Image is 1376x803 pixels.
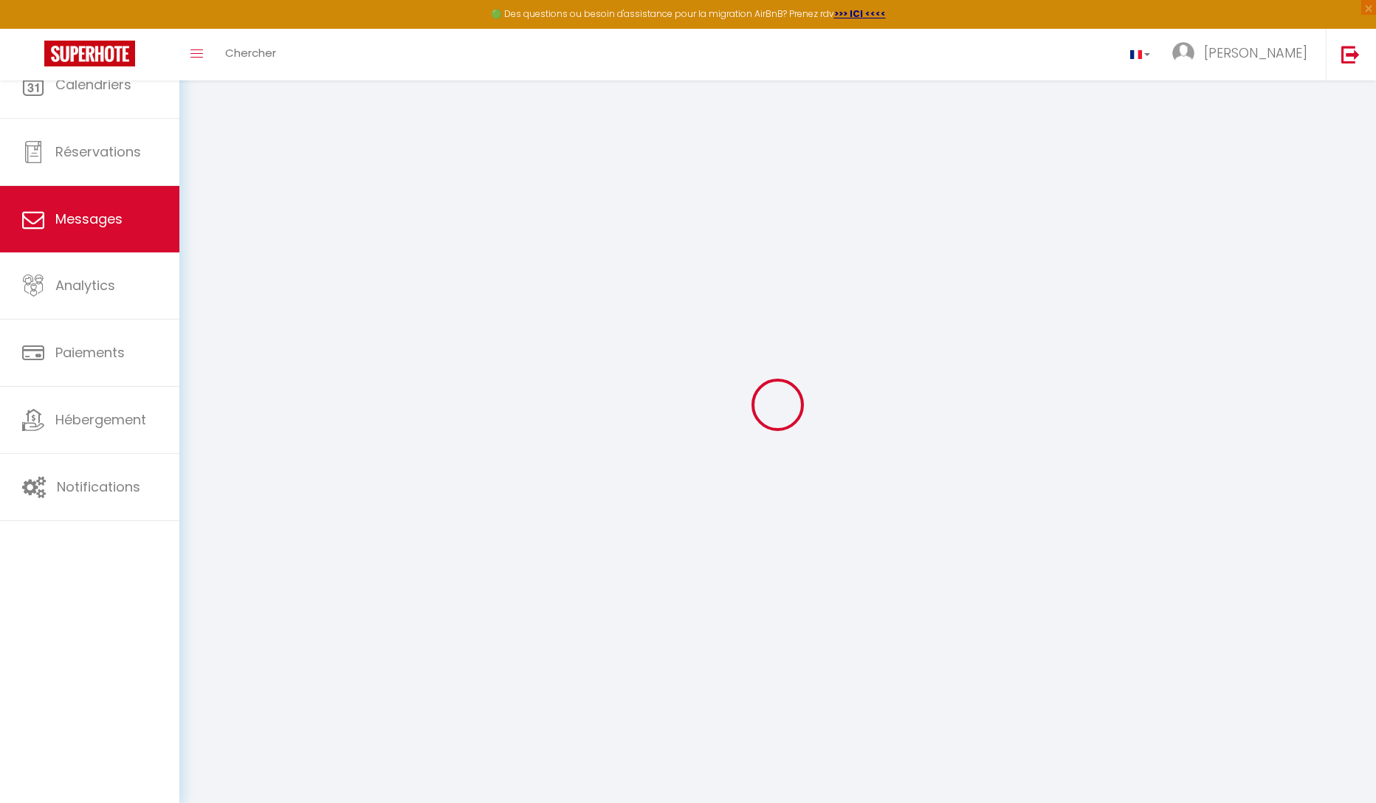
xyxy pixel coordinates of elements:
a: Chercher [214,29,287,80]
a: >>> ICI <<<< [834,7,886,20]
span: Hébergement [55,410,146,429]
span: Messages [55,210,123,228]
span: Notifications [57,478,140,496]
span: [PERSON_NAME] [1204,44,1307,62]
span: Réservations [55,142,141,161]
span: Paiements [55,343,125,362]
span: Calendriers [55,75,131,94]
span: Analytics [55,276,115,294]
img: ... [1172,42,1194,64]
span: Chercher [225,45,276,61]
a: ... [PERSON_NAME] [1161,29,1326,80]
img: logout [1341,45,1360,63]
img: Super Booking [44,41,135,66]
